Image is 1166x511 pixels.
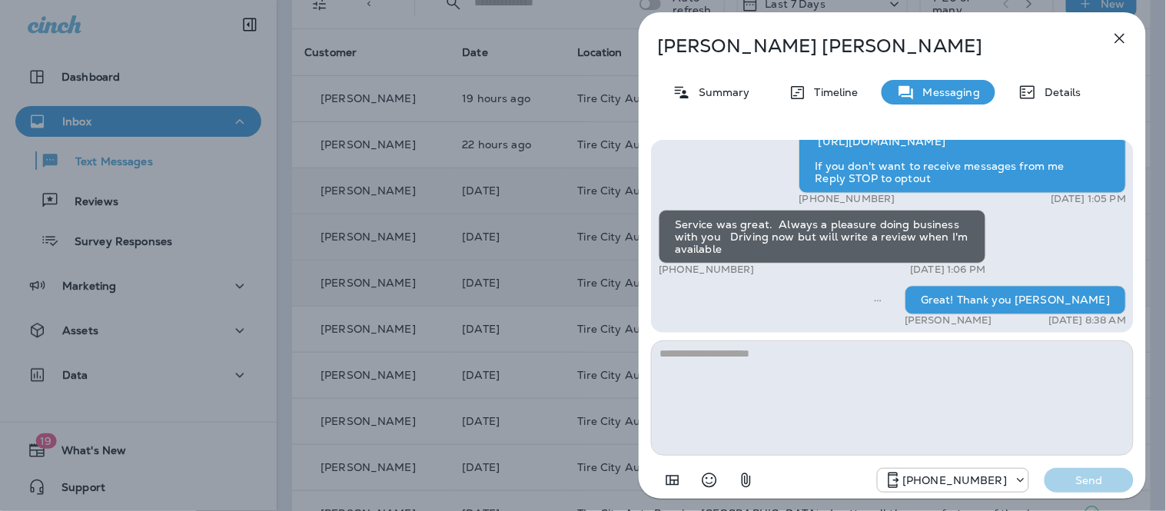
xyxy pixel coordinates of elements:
[807,86,859,98] p: Timeline
[1037,86,1081,98] p: Details
[659,264,755,276] p: [PHONE_NUMBER]
[799,194,895,206] p: [PHONE_NUMBER]
[1051,194,1126,206] p: [DATE] 1:05 PM
[691,86,750,98] p: Summary
[1048,315,1126,327] p: [DATE] 8:38 AM
[905,315,992,327] p: [PERSON_NAME]
[874,293,882,307] span: Sent
[878,471,1028,489] div: +1 (517) 777-8454
[902,474,1007,486] p: [PHONE_NUMBER]
[694,465,725,496] button: Select an emoji
[657,35,1077,57] p: [PERSON_NAME] [PERSON_NAME]
[659,210,986,264] div: Service was great. Always a pleasure doing business with you Driving now but will write a review ...
[905,286,1126,315] div: Great! Thank you [PERSON_NAME]
[657,465,688,496] button: Add in a premade template
[911,264,986,276] p: [DATE] 1:06 PM
[915,86,980,98] p: Messaging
